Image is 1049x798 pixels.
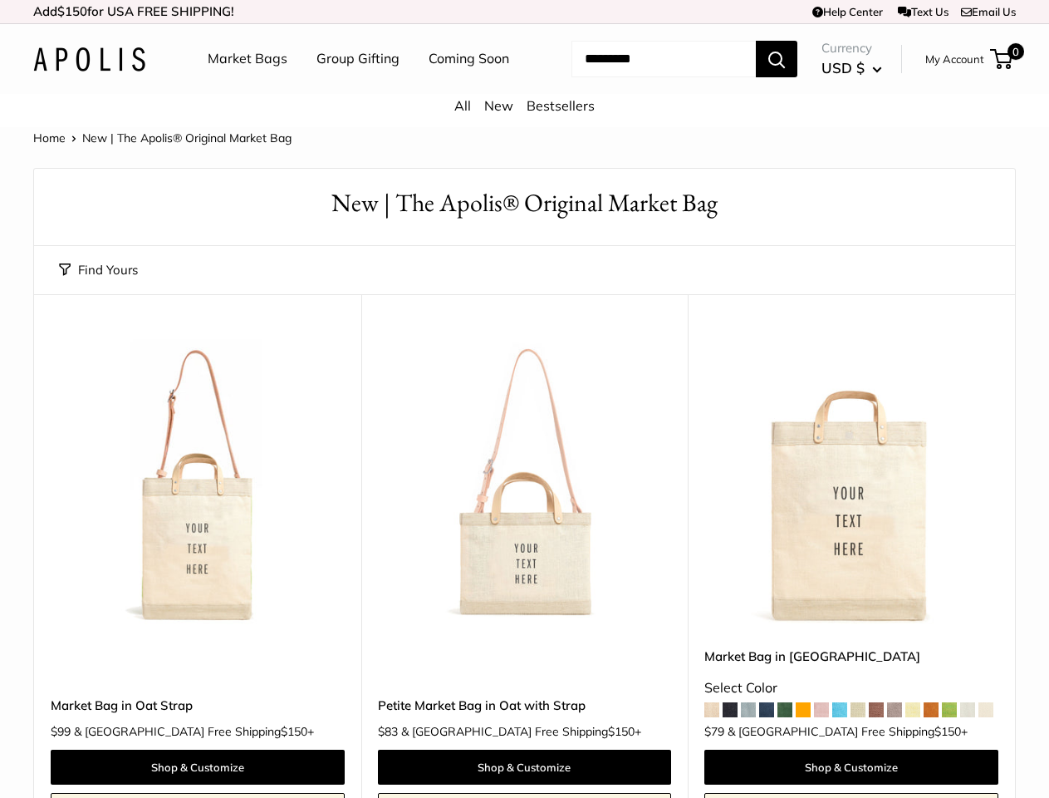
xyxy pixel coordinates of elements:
a: Group Gifting [316,47,400,71]
a: Market Bag in [GEOGRAPHIC_DATA] [704,647,998,666]
a: Shop & Customize [378,750,672,785]
a: Market Bags [208,47,287,71]
img: Market Bag in Oat Strap [51,336,345,630]
a: Market Bag in Oat StrapMarket Bag in Oat Strap [51,336,345,630]
span: New | The Apolis® Original Market Bag [82,131,292,145]
span: $150 [281,724,307,739]
a: Help Center [812,5,883,18]
span: & [GEOGRAPHIC_DATA] Free Shipping + [728,726,968,737]
nav: Breadcrumb [33,127,292,149]
span: & [GEOGRAPHIC_DATA] Free Shipping + [401,726,641,737]
img: Apolis [33,47,145,71]
a: Home [33,131,66,145]
span: 0 [1007,43,1024,60]
span: USD $ [821,59,865,76]
img: Market Bag in Oat [704,336,998,630]
span: $150 [934,724,961,739]
span: $150 [57,3,87,19]
a: Coming Soon [429,47,509,71]
a: Petite Market Bag in Oat with Strap [378,696,672,715]
a: Bestsellers [527,97,595,114]
a: All [454,97,471,114]
input: Search... [571,41,756,77]
a: Petite Market Bag in Oat with StrapPetite Market Bag in Oat with Strap [378,336,672,630]
span: $150 [608,724,635,739]
a: Market Bag in OatMarket Bag in Oat [704,336,998,630]
a: Email Us [961,5,1016,18]
a: Text Us [898,5,949,18]
img: Petite Market Bag in Oat with Strap [378,336,672,630]
button: Find Yours [59,259,138,282]
span: $79 [704,724,724,739]
a: New [484,97,513,114]
a: Shop & Customize [51,750,345,785]
button: USD $ [821,55,882,81]
a: Market Bag in Oat Strap [51,696,345,715]
h1: New | The Apolis® Original Market Bag [59,185,990,221]
a: 0 [992,49,1012,69]
span: $83 [378,724,398,739]
span: & [GEOGRAPHIC_DATA] Free Shipping + [74,726,314,737]
span: $99 [51,724,71,739]
a: My Account [925,49,984,69]
span: Currency [821,37,882,60]
button: Search [756,41,797,77]
a: Shop & Customize [704,750,998,785]
div: Select Color [704,676,998,701]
